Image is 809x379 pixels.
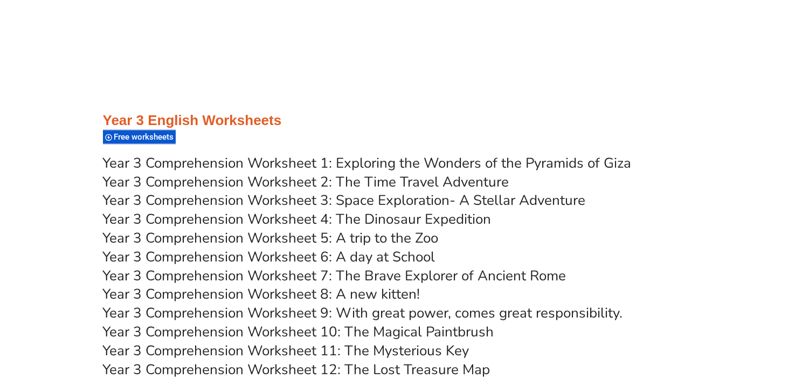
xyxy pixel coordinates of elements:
iframe: Chat Widget [630,257,809,379]
a: Year 3 Comprehension Worksheet 5: A trip to the Zoo [103,229,439,247]
a: Year 3 Comprehension Worksheet 2: The Time Travel Adventure [103,173,509,191]
a: Year 3 Comprehension Worksheet 12: The Lost Treasure Map [103,360,490,379]
a: Year 3 Comprehension Worksheet 7: The Brave Explorer of Ancient Rome [103,266,566,285]
a: Year 3 Comprehension Worksheet 3: Space Exploration- A Stellar Adventure [103,191,586,210]
a: Year 3 Comprehension Worksheet 11: The Mysterious Key [103,341,469,360]
div: Free worksheets [103,129,176,144]
h3: Year 3 English Worksheets [103,112,707,130]
span: Free worksheets [114,132,177,142]
a: Year 3 Comprehension Worksheet 6: A day at School [103,247,435,266]
a: Year 3 Comprehension Worksheet 10: The Magical Paintbrush [103,322,494,341]
a: Year 3 Comprehension Worksheet 4: The Dinosaur Expedition [103,210,492,229]
a: Year 3 Comprehension Worksheet 8: A new kitten! [103,285,420,304]
a: Year 3 Comprehension Worksheet 1: Exploring the Wonders of the Pyramids of Giza [103,154,632,173]
a: Year 3 Comprehension Worksheet 9: With great power, comes great responsibility. [103,304,623,322]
